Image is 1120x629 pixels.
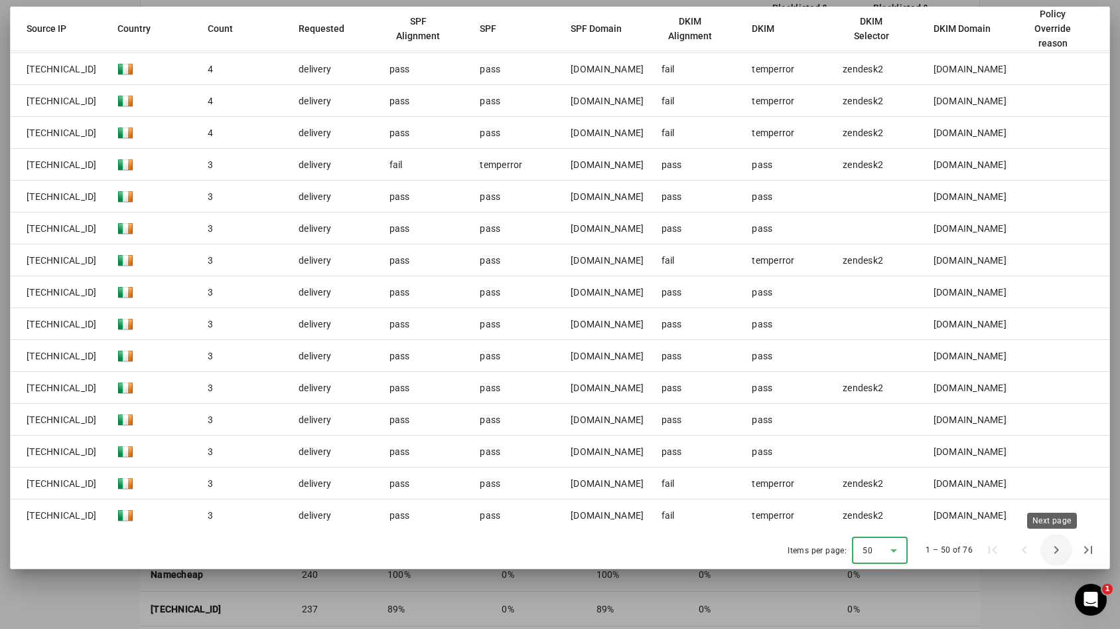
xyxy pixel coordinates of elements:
mat-cell: fail [379,149,470,181]
div: [DOMAIN_NAME] [571,222,644,235]
div: pass [480,254,500,267]
span: 50 [863,546,873,555]
div: DKIM Alignment [662,14,731,43]
div: [DOMAIN_NAME] [571,62,644,76]
div: zendesk2 [843,509,883,522]
mat-cell: delivery [288,404,379,436]
img: blank.gif [117,189,133,205]
div: [DOMAIN_NAME] [934,62,1007,76]
span: [TECHNICAL_ID] [27,62,97,76]
mat-cell: fail [651,499,742,531]
mat-cell: pass [379,181,470,213]
div: SPF Alignment [389,14,459,43]
mat-cell: pass [651,436,742,468]
mat-cell: 3 [197,404,288,436]
img: blank.gif [117,507,133,523]
div: [DOMAIN_NAME] [934,222,1007,235]
span: [TECHNICAL_ID] [27,158,97,171]
img: blank.gif [117,221,133,236]
mat-cell: 3 [197,181,288,213]
button: Last page [1072,534,1104,566]
mat-cell: pass [379,117,470,149]
span: [TECHNICAL_ID] [27,477,97,490]
img: blank.gif [117,380,133,396]
div: 1 – 50 of 76 [926,543,973,557]
div: zendesk2 [843,477,883,490]
mat-cell: 4 [197,117,288,149]
div: pass [480,381,500,395]
iframe: Intercom live chat [1075,584,1107,616]
mat-cell: 3 [197,340,288,372]
div: temperror [752,94,794,108]
div: SPF Alignment [389,14,447,43]
div: SPF [480,21,496,36]
img: blank.gif [117,348,133,364]
div: temperror [752,254,794,267]
mat-cell: delivery [288,213,379,244]
mat-cell: 3 [197,308,288,340]
div: [DOMAIN_NAME] [934,317,1007,331]
mat-cell: fail [651,85,742,117]
div: [DOMAIN_NAME] [571,286,644,299]
span: [TECHNICAL_ID] [27,381,97,395]
mat-cell: delivery [288,499,379,531]
mat-cell: fail [651,53,742,85]
span: [TECHNICAL_ID] [27,509,97,522]
mat-cell: pass [379,213,470,244]
mat-cell: 3 [197,468,288,499]
img: blank.gif [117,316,133,332]
mat-cell: pass [379,499,470,531]
div: temperror [480,158,522,171]
div: [DOMAIN_NAME] [571,509,644,522]
div: pass [752,222,772,235]
mat-cell: 3 [197,372,288,404]
div: pass [752,349,772,363]
mat-cell: fail [651,468,742,499]
mat-cell: delivery [288,181,379,213]
span: [TECHNICAL_ID] [27,286,97,299]
img: blank.gif [117,61,133,77]
mat-cell: delivery [288,117,379,149]
mat-cell: delivery [288,340,379,372]
mat-cell: fail [651,244,742,276]
div: zendesk2 [843,254,883,267]
img: blank.gif [117,476,133,492]
img: blank.gif [117,252,133,268]
span: [TECHNICAL_ID] [27,317,97,331]
div: [DOMAIN_NAME] [934,254,1007,267]
mat-cell: 3 [197,149,288,181]
div: pass [480,317,500,331]
div: temperror [752,509,794,522]
span: [TECHNICAL_ID] [27,94,97,108]
div: Country [117,21,163,36]
div: [DOMAIN_NAME] [934,126,1007,139]
div: temperror [752,477,794,490]
mat-cell: 4 [197,85,288,117]
div: [DOMAIN_NAME] [571,349,644,363]
div: pass [480,126,500,139]
span: [TECHNICAL_ID] [27,349,97,363]
div: [DOMAIN_NAME] [934,190,1007,203]
div: pass [480,413,500,426]
mat-cell: delivery [288,53,379,85]
mat-cell: delivery [288,468,379,499]
span: 1 [1102,584,1113,594]
div: pass [480,477,500,490]
div: Policy Override reason [1024,7,1093,50]
div: DKIM Domain [934,21,991,36]
div: zendesk2 [843,94,883,108]
div: pass [480,286,500,299]
img: blank.gif [117,284,133,300]
span: [TECHNICAL_ID] [27,190,97,203]
mat-cell: 3 [197,213,288,244]
div: zendesk2 [843,126,883,139]
mat-cell: fail [651,117,742,149]
div: SPF [480,21,508,36]
mat-cell: pass [379,340,470,372]
mat-cell: pass [651,308,742,340]
div: [DOMAIN_NAME] [571,158,644,171]
mat-cell: pass [651,149,742,181]
mat-cell: pass [651,340,742,372]
span: [TECHNICAL_ID] [27,126,97,139]
span: [TECHNICAL_ID] [27,254,97,267]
